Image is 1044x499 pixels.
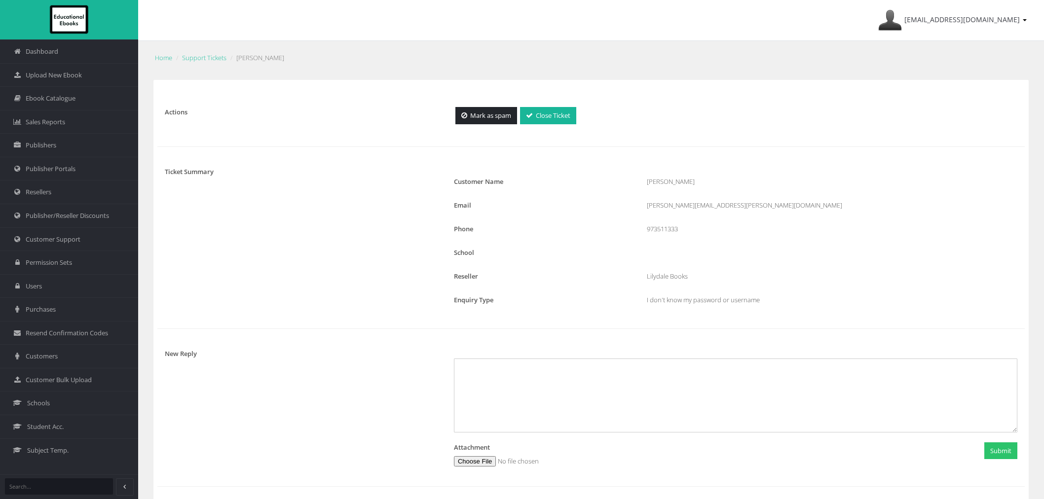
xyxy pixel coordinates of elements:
[984,442,1017,460] button: Submit
[228,53,284,63] li: [PERSON_NAME]
[454,271,478,282] label: Reseller
[26,258,72,267] span: Permission Sets
[26,282,42,291] span: Users
[26,352,58,361] span: Customers
[155,53,172,62] a: Home
[26,94,75,103] span: Ebook Catalogue
[165,107,187,117] label: Actions
[639,295,1025,305] div: I don't know my password or username
[26,235,80,244] span: Customer Support
[454,295,493,305] label: Enquiry Type
[27,422,64,431] span: Student Acc.
[26,47,58,56] span: Dashboard
[26,164,75,174] span: Publisher Portals
[454,177,503,187] label: Customer Name
[454,442,490,453] label: Attachment
[26,211,109,220] span: Publisher/Reseller Discounts
[639,200,1025,211] div: [PERSON_NAME][EMAIL_ADDRESS][PERSON_NAME][DOMAIN_NAME]
[904,15,1020,24] span: [EMAIL_ADDRESS][DOMAIN_NAME]
[27,398,50,408] span: Schools
[26,375,92,385] span: Customer Bulk Upload
[455,107,517,124] a: Mark as spam
[878,8,902,32] img: Avatar
[182,53,226,62] a: Support Tickets
[26,141,56,150] span: Publishers
[639,177,1025,187] div: [PERSON_NAME]
[27,446,69,455] span: Subject Temp.
[639,271,1025,282] div: Lilydale Books
[26,71,82,80] span: Upload New Ebook
[165,349,197,359] label: New Reply
[454,200,471,211] label: Email
[26,187,51,197] span: Resellers
[639,224,1025,234] div: 973511333
[165,167,214,177] label: Ticket Summary
[26,328,108,338] span: Resend Confirmation Codes
[454,248,474,258] label: School
[26,305,56,314] span: Purchases
[520,107,576,124] a: Close Ticket
[26,117,65,127] span: Sales Reports
[5,478,113,495] input: Search...
[454,224,473,234] label: Phone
